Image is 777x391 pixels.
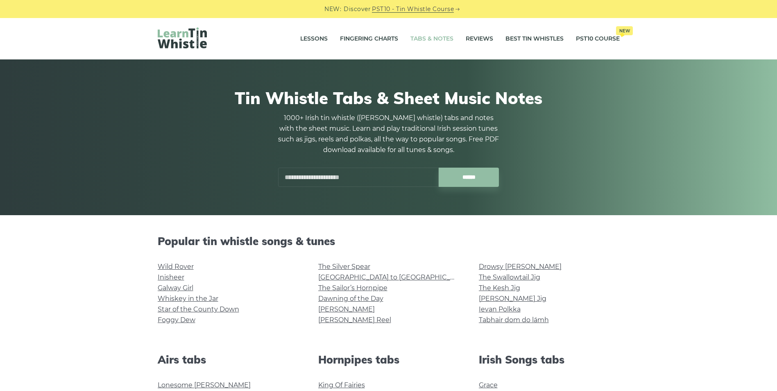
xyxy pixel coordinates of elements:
a: Drowsy [PERSON_NAME] [479,263,562,271]
a: [GEOGRAPHIC_DATA] to [GEOGRAPHIC_DATA] [318,273,469,281]
h2: Hornpipes tabs [318,353,459,366]
a: [PERSON_NAME] Jig [479,295,546,302]
a: Best Tin Whistles [505,29,564,49]
a: Lessons [300,29,328,49]
a: King Of Fairies [318,381,365,389]
a: Fingering Charts [340,29,398,49]
a: Tabs & Notes [410,29,453,49]
a: Tabhair dom do lámh [479,316,549,324]
a: PST10 CourseNew [576,29,620,49]
h2: Popular tin whistle songs & tunes [158,235,620,248]
a: Reviews [466,29,493,49]
a: Whiskey in the Jar [158,295,218,302]
a: The Silver Spear [318,263,370,271]
a: The Kesh Jig [479,284,520,292]
img: LearnTinWhistle.com [158,27,207,48]
span: New [616,26,633,35]
a: Wild Rover [158,263,194,271]
a: The Swallowtail Jig [479,273,540,281]
a: The Sailor’s Hornpipe [318,284,387,292]
p: 1000+ Irish tin whistle ([PERSON_NAME] whistle) tabs and notes with the sheet music. Learn and pl... [278,113,499,155]
a: [PERSON_NAME] Reel [318,316,391,324]
a: Star of the County Down [158,305,239,313]
a: Foggy Dew [158,316,195,324]
a: [PERSON_NAME] [318,305,375,313]
a: Grace [479,381,498,389]
h2: Airs tabs [158,353,299,366]
h1: Tin Whistle Tabs & Sheet Music Notes [158,88,620,108]
a: Lonesome [PERSON_NAME] [158,381,251,389]
a: Dawning of the Day [318,295,383,302]
h2: Irish Songs tabs [479,353,620,366]
a: Inisheer [158,273,184,281]
a: Ievan Polkka [479,305,521,313]
a: Galway Girl [158,284,193,292]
